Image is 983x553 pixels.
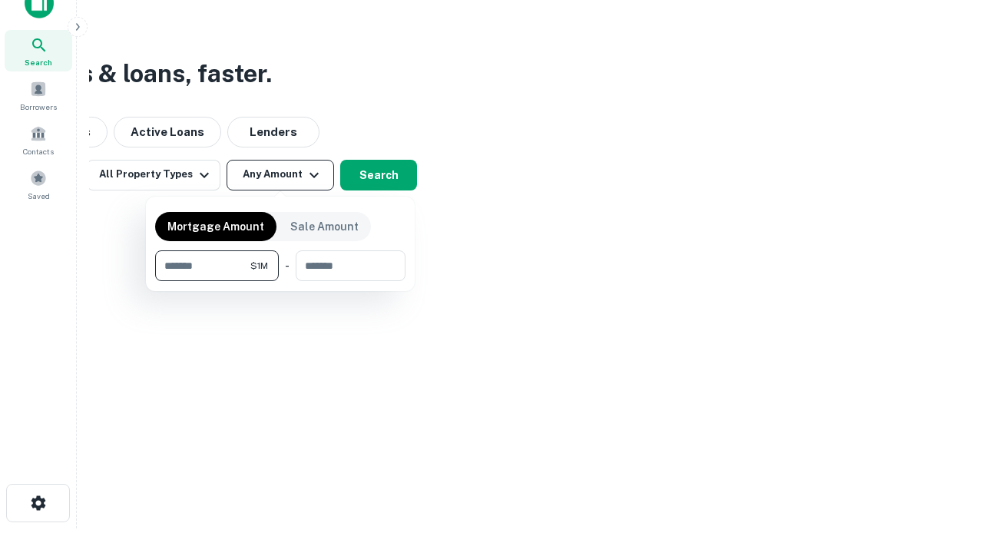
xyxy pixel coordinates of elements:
[906,430,983,504] iframe: Chat Widget
[250,259,268,273] span: $1M
[167,218,264,235] p: Mortgage Amount
[290,218,359,235] p: Sale Amount
[285,250,290,281] div: -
